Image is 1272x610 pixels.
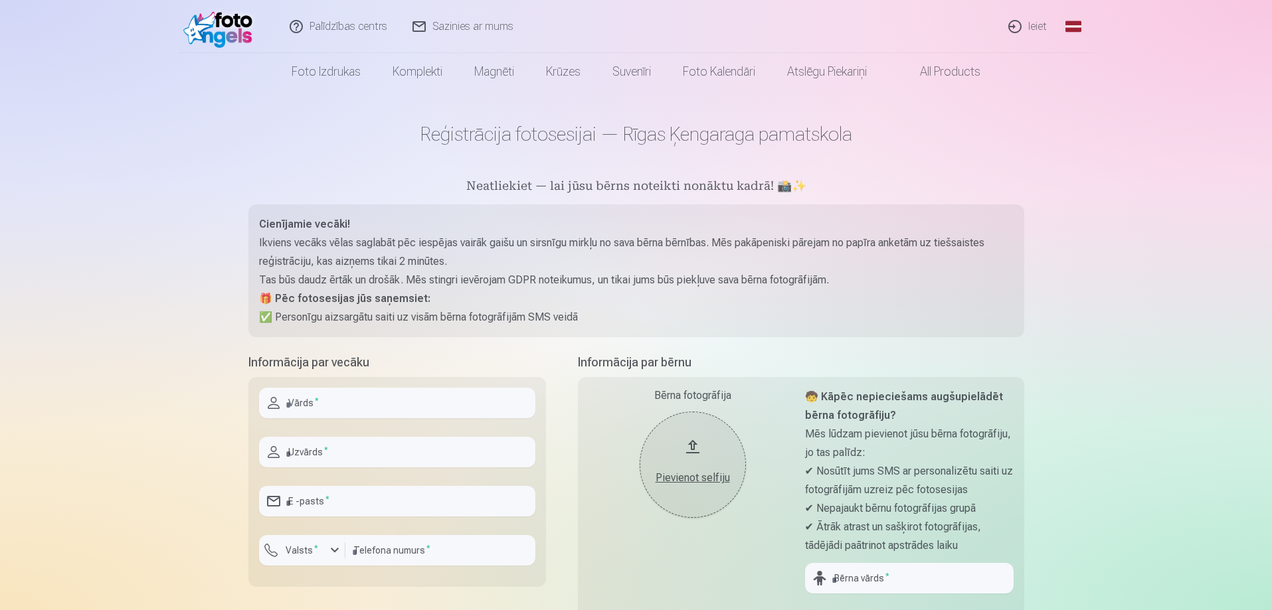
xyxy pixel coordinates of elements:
[596,53,667,90] a: Suvenīri
[248,178,1024,196] h5: Neatliekiet — lai jūsu bērns noteikti nonāktu kadrā! 📸✨
[259,218,350,230] strong: Cienījamie vecāki!
[805,462,1014,499] p: ✔ Nosūtīt jums SMS ar personalizētu saiti uz fotogrāfijām uzreiz pēc fotosesijas
[259,271,1014,289] p: Tas būs daudz ērtāk un drošāk. Mēs stingri ievērojam GDPR noteikumus, un tikai jums būs piekļuve ...
[276,53,377,90] a: Foto izdrukas
[805,499,1014,518] p: ✔ Nepajaukt bērnu fotogrāfijas grupā
[259,234,1014,271] p: Ikviens vecāks vēlas saglabāt pēc iespējas vairāk gaišu un sirsnīgu mirkļu no sava bērna bērnības...
[640,412,746,518] button: Pievienot selfiju
[259,308,1014,327] p: ✅ Personīgu aizsargātu saiti uz visām bērna fotogrāfijām SMS veidā
[667,53,771,90] a: Foto kalendāri
[248,122,1024,146] h1: Reģistrācija fotosesijai — Rīgas Ķengaraga pamatskola
[259,292,430,305] strong: 🎁 Pēc fotosesijas jūs saņemsiet:
[280,544,323,557] label: Valsts
[805,390,1003,421] strong: 🧒 Kāpēc nepieciešams augšupielādēt bērna fotogrāfiju?
[578,353,1024,372] h5: Informācija par bērnu
[771,53,883,90] a: Atslēgu piekariņi
[248,353,546,372] h5: Informācija par vecāku
[653,470,733,486] div: Pievienot selfiju
[458,53,530,90] a: Magnēti
[805,425,1014,462] p: Mēs lūdzam pievienot jūsu bērna fotogrāfiju, jo tas palīdz:
[805,518,1014,555] p: ✔ Ātrāk atrast un sašķirot fotogrāfijas, tādējādi paātrinot apstrādes laiku
[183,5,260,48] img: /fa1
[883,53,996,90] a: All products
[530,53,596,90] a: Krūzes
[259,535,345,566] button: Valsts*
[377,53,458,90] a: Komplekti
[589,388,797,404] div: Bērna fotogrāfija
